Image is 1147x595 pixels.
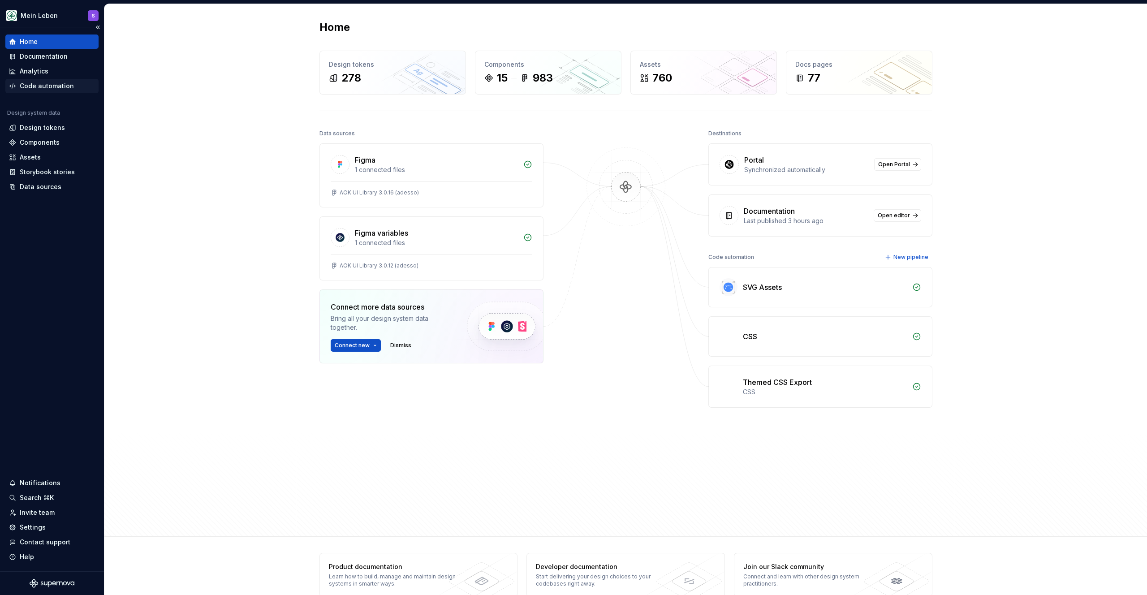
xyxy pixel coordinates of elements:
[743,377,812,388] div: Themed CSS Export
[20,82,74,91] div: Code automation
[20,182,61,191] div: Data sources
[319,143,543,207] a: Figma1 connected filesAOK UI Library 3.0.16 (adesso)
[5,491,99,505] button: Search ⌘K
[329,562,459,571] div: Product documentation
[533,71,553,85] div: 983
[5,505,99,520] a: Invite team
[2,6,102,25] button: Mein LebenS
[335,342,370,349] span: Connect new
[5,34,99,49] a: Home
[92,12,95,19] div: S
[6,10,17,21] img: df5db9ef-aba0-4771-bf51-9763b7497661.png
[20,67,48,76] div: Analytics
[795,60,923,69] div: Docs pages
[386,339,415,352] button: Dismiss
[5,49,99,64] a: Documentation
[893,254,928,261] span: New pipeline
[882,251,932,263] button: New pipeline
[5,520,99,535] a: Settings
[743,331,757,342] div: CSS
[30,579,74,588] svg: Supernova Logo
[319,51,466,95] a: Design tokens278
[5,476,99,490] button: Notifications
[340,262,418,269] div: AOK UI Library 3.0.12 (adesso)
[319,127,355,140] div: Data sources
[536,573,666,587] div: Start delivering your design choices to your codebases right away.
[743,388,907,397] div: CSS
[390,342,411,349] span: Dismiss
[329,60,457,69] div: Design tokens
[652,71,672,85] div: 760
[355,228,408,238] div: Figma variables
[878,212,910,219] span: Open editor
[20,493,54,502] div: Search ⌘K
[808,71,820,85] div: 77
[640,60,768,69] div: Assets
[355,165,518,174] div: 1 connected files
[5,535,99,549] button: Contact support
[355,238,518,247] div: 1 connected files
[744,206,795,216] div: Documentation
[21,11,58,20] div: Mein Leben
[20,552,34,561] div: Help
[5,150,99,164] a: Assets
[5,64,99,78] a: Analytics
[744,216,868,225] div: Last published 3 hours ago
[743,282,782,293] div: SVG Assets
[355,155,375,165] div: Figma
[874,158,921,171] a: Open Portal
[20,52,68,61] div: Documentation
[743,562,874,571] div: Join our Slack community
[20,479,60,487] div: Notifications
[20,508,55,517] div: Invite team
[319,216,543,280] a: Figma variables1 connected filesAOK UI Library 3.0.12 (adesso)
[20,153,41,162] div: Assets
[5,550,99,564] button: Help
[20,37,38,46] div: Home
[340,189,419,196] div: AOK UI Library 3.0.16 (adesso)
[5,180,99,194] a: Data sources
[91,21,104,34] button: Collapse sidebar
[484,60,612,69] div: Components
[329,573,459,587] div: Learn how to build, manage and maintain design systems in smarter ways.
[743,573,874,587] div: Connect and learn with other design system practitioners.
[5,135,99,150] a: Components
[874,209,921,222] a: Open editor
[20,538,70,547] div: Contact support
[20,123,65,132] div: Design tokens
[20,523,46,532] div: Settings
[20,168,75,177] div: Storybook stories
[20,138,60,147] div: Components
[878,161,910,168] span: Open Portal
[630,51,777,95] a: Assets760
[5,79,99,93] a: Code automation
[708,251,754,263] div: Code automation
[5,165,99,179] a: Storybook stories
[786,51,932,95] a: Docs pages77
[475,51,621,95] a: Components15983
[536,562,666,571] div: Developer documentation
[341,71,361,85] div: 278
[7,109,60,116] div: Design system data
[331,314,452,332] div: Bring all your design system data together.
[497,71,508,85] div: 15
[5,121,99,135] a: Design tokens
[708,127,742,140] div: Destinations
[331,302,452,312] div: Connect more data sources
[744,165,869,174] div: Synchronized automatically
[744,155,764,165] div: Portal
[331,339,381,352] button: Connect new
[319,20,350,34] h2: Home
